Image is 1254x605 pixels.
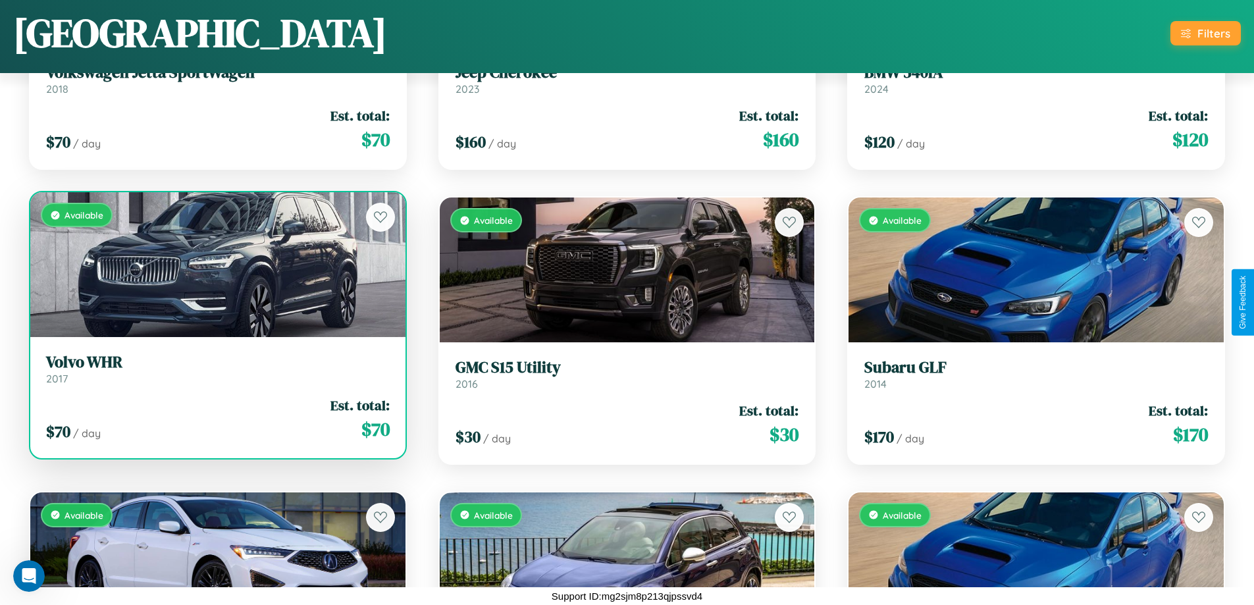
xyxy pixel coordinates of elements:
span: / day [897,432,924,445]
div: Give Feedback [1238,276,1247,329]
span: / day [73,137,101,150]
span: $ 70 [46,421,70,442]
span: $ 120 [864,131,895,153]
span: Available [883,510,922,521]
a: Subaru GLF2014 [864,358,1208,390]
span: 2018 [46,82,68,95]
span: / day [73,427,101,440]
a: BMW 540iA2024 [864,63,1208,95]
span: $ 70 [361,416,390,442]
button: Filters [1170,21,1241,45]
h3: BMW 540iA [864,63,1208,82]
h1: [GEOGRAPHIC_DATA] [13,6,387,60]
span: $ 160 [763,126,798,153]
a: GMC S15 Utility2016 [456,358,799,390]
h3: Volvo WHR [46,353,390,372]
span: 2023 [456,82,479,95]
span: $ 30 [456,426,481,448]
h3: Jeep Cherokee [456,63,799,82]
span: / day [483,432,511,445]
span: Available [474,510,513,521]
span: Est. total: [739,401,798,420]
span: Est. total: [330,106,390,125]
span: Available [65,209,103,221]
span: $ 170 [1173,421,1208,448]
h3: Subaru GLF [864,358,1208,377]
span: Available [474,215,513,226]
span: 2014 [864,377,887,390]
span: Est. total: [1149,401,1208,420]
span: $ 30 [770,421,798,448]
span: / day [488,137,516,150]
h3: GMC S15 Utility [456,358,799,377]
span: Est. total: [330,396,390,415]
iframe: Intercom live chat [13,560,45,592]
span: $ 70 [361,126,390,153]
div: Filters [1197,26,1230,40]
span: 2017 [46,372,68,385]
h3: Volkswagen Jetta SportWagen [46,63,390,82]
p: Support ID: mg2sjm8p213qjpssvd4 [552,587,702,605]
span: Est. total: [739,106,798,125]
span: 2024 [864,82,889,95]
span: $ 70 [46,131,70,153]
a: Volvo WHR2017 [46,353,390,385]
a: Volkswagen Jetta SportWagen2018 [46,63,390,95]
span: $ 120 [1172,126,1208,153]
span: Est. total: [1149,106,1208,125]
span: Available [65,510,103,521]
span: Available [883,215,922,226]
span: $ 170 [864,426,894,448]
span: 2016 [456,377,478,390]
a: Jeep Cherokee2023 [456,63,799,95]
span: $ 160 [456,131,486,153]
span: / day [897,137,925,150]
